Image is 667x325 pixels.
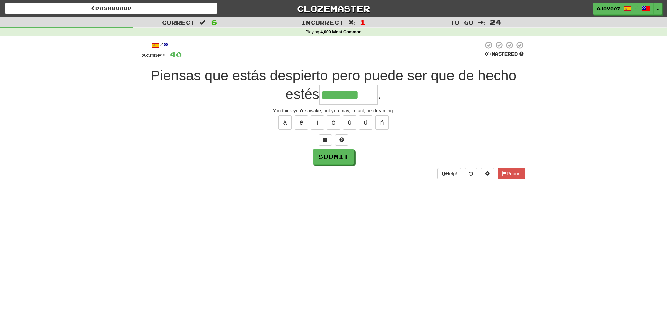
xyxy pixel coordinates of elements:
[378,86,382,102] span: .
[170,50,182,59] span: 40
[359,115,372,130] button: ü
[478,20,485,25] span: :
[465,168,477,179] button: Round history (alt+y)
[335,134,348,146] button: Single letter hint - you only get 1 per sentence and score half the points! alt+h
[151,68,516,102] span: Piensas que estás despierto pero puede ser que de hecho estés
[348,20,356,25] span: :
[311,115,324,130] button: í
[227,3,439,14] a: Clozemaster
[295,115,308,130] button: é
[327,115,340,130] button: ó
[142,52,166,58] span: Score:
[142,41,182,49] div: /
[320,30,361,34] strong: 4,000 Most Common
[498,168,525,179] button: Report
[483,51,525,57] div: Mastered
[278,115,292,130] button: á
[301,19,344,26] span: Incorrect
[200,20,207,25] span: :
[162,19,195,26] span: Correct
[375,115,389,130] button: ñ
[343,115,356,130] button: ú
[593,3,654,15] a: ajay007 /
[450,19,473,26] span: To go
[597,6,620,12] span: ajay007
[313,149,354,165] button: Submit
[635,5,638,10] span: /
[485,51,492,57] span: 0 %
[5,3,217,14] a: Dashboard
[360,18,366,26] span: 1
[319,134,332,146] button: Switch sentence to multiple choice alt+p
[211,18,217,26] span: 6
[437,168,461,179] button: Help!
[142,107,525,114] div: You think you're awake, but you may, in fact, be dreaming.
[490,18,501,26] span: 24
